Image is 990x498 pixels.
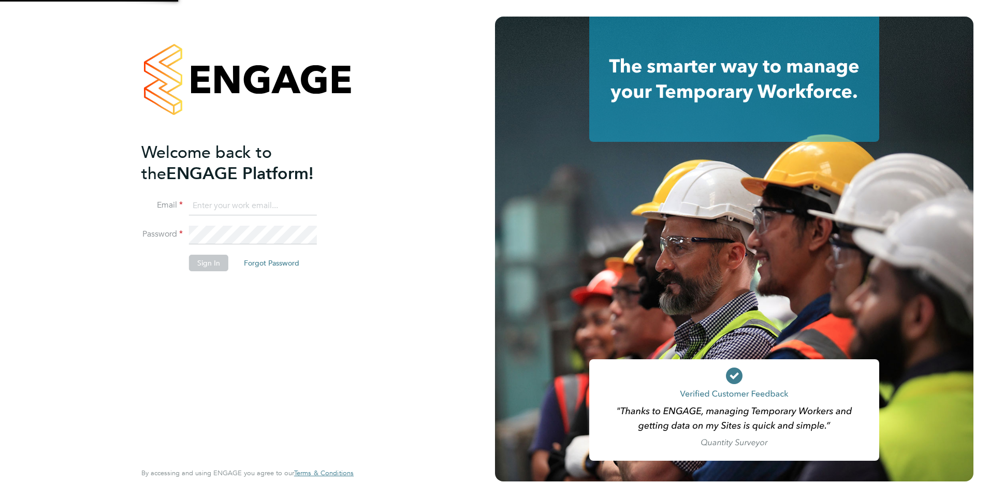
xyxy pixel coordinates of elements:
button: Sign In [189,255,228,271]
label: Email [141,200,183,211]
button: Forgot Password [236,255,308,271]
a: Terms & Conditions [294,469,354,477]
input: Enter your work email... [189,197,317,215]
h2: ENGAGE Platform! [141,142,343,184]
span: Terms & Conditions [294,468,354,477]
label: Password [141,229,183,240]
span: By accessing and using ENGAGE you agree to our [141,468,354,477]
span: Welcome back to the [141,142,272,184]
